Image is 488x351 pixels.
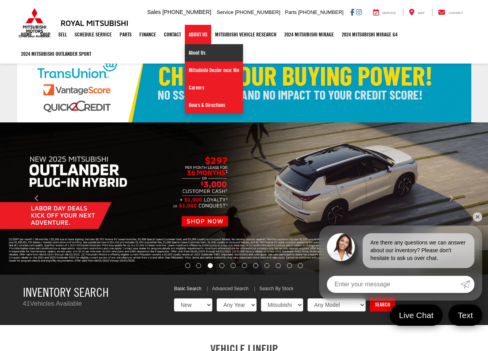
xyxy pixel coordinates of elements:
p: Vehicles Available [23,299,163,308]
a: Hours & Directions [185,96,243,114]
span: Contact [448,11,463,15]
li: Go to slide number 1. [185,263,190,268]
span: [PHONE_NUMBER] [298,9,344,15]
a: Instagram: Click to visit our Instagram page [356,9,362,15]
a: Live Chat [390,305,443,326]
input: Enter your message [327,276,460,293]
a: Sell [54,25,71,44]
a: Basic Search [174,286,201,294]
h3: Inventory Search [23,286,163,299]
li: Go to slide number 7. [253,263,258,268]
span: Service [382,11,396,15]
select: Choose Year from the dropdown [217,298,257,311]
span: Parts [285,9,297,15]
a: Text [448,305,482,326]
li: Go to slide number 6. [242,263,247,268]
a: Mitsubishi Dealer near Me [185,62,243,79]
li: Go to slide number 10. [287,263,292,268]
span: [PHONE_NUMBER] [235,9,280,15]
a: Shop [36,25,54,44]
a: Finance [135,25,160,44]
a: 2024 Mitsubishi Mirage G4 [338,25,401,44]
span: Sales [147,9,161,15]
li: Go to slide number 4. [219,263,224,268]
li: Go to slide number 9. [276,263,281,268]
h3: Royal Mitsubishi [61,19,129,27]
li: Go to slide number 5. [231,263,236,268]
span: 41 [23,300,30,307]
li: Go to slide number 11. [298,263,303,268]
img: Mitsubishi [17,8,52,38]
a: Map [403,9,430,16]
span: [PHONE_NUMBER] [162,9,211,15]
span: Map [418,11,424,15]
div: Are there any questions we can answer about our inventory? Please don't hesitate to ask us over c... [363,233,474,268]
a: Contact [432,9,469,16]
span: Service [217,9,233,15]
a: Contact [160,25,185,44]
img: Agent profile photo [327,233,355,261]
a: Submit [460,276,474,293]
select: Choose Make from the dropdown [261,298,303,311]
a: Careers [185,79,243,96]
li: Go to slide number 2. [196,263,201,268]
a: Mitsubishi Vehicle Research [211,25,280,44]
a: About Us [185,25,211,44]
span: Live Chat [395,310,438,320]
a: Service [367,9,402,16]
a: Parts: Opens in a new tab [116,25,135,44]
a: 2024 Mitsubishi Outlander SPORT [17,44,95,64]
a: Search By Stock [259,286,293,293]
select: Choose Model from the dropdown [307,298,366,311]
a: Search [370,298,395,311]
a: Schedule Service: Opens in a new tab [71,25,116,44]
a: 2024 Mitsubishi Mirage [280,25,338,44]
a: Advanced Search [212,286,248,293]
button: Click to view next picture. [415,138,488,259]
a: About Us [185,44,243,62]
a: Home [17,25,36,44]
img: Check Your Buying Power [17,45,471,122]
span: Text [454,310,477,320]
li: Go to slide number 3. [208,263,213,268]
li: Go to slide number 8. [264,263,269,268]
select: Choose Vehicle Condition from the dropdown [174,298,212,311]
a: Facebook: Click to visit our Facebook page [350,9,354,15]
